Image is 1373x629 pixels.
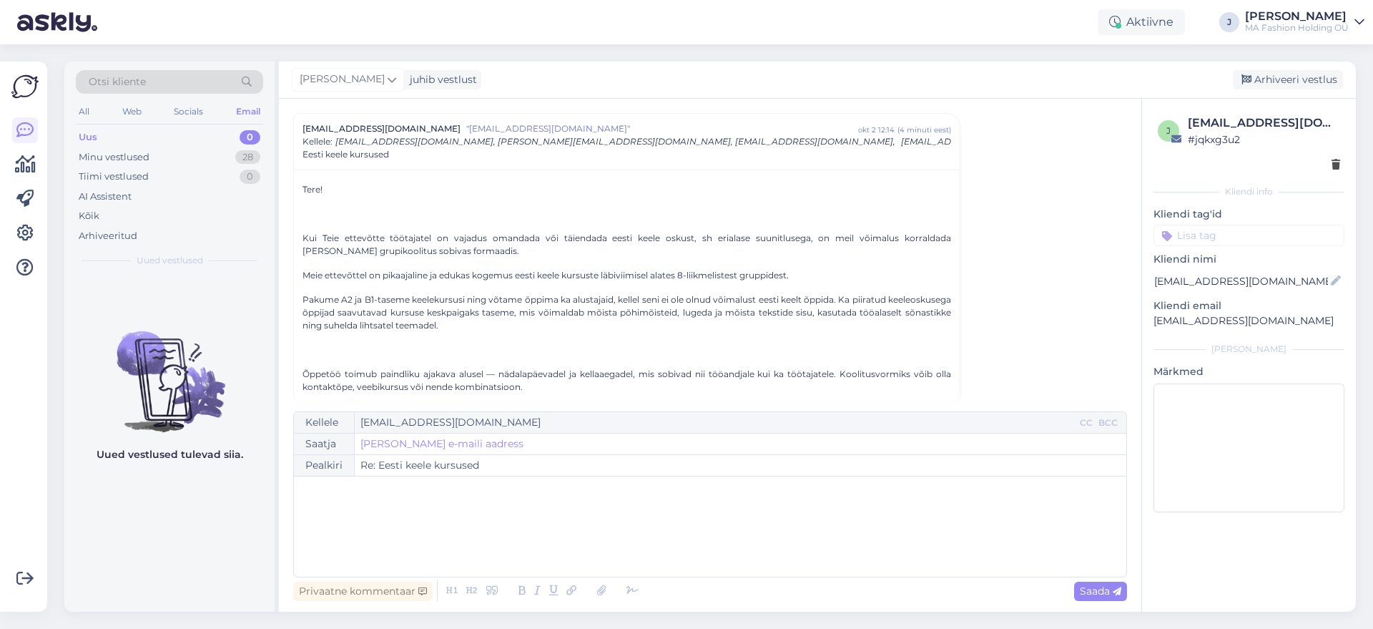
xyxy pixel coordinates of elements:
input: Write subject here... [355,455,1126,476]
div: CC [1077,416,1096,429]
div: [PERSON_NAME] [1245,11,1349,22]
p: Uued vestlused tulevad siia. [97,447,243,462]
div: Arhiveeri vestlus [1233,70,1343,89]
span: "[EMAIL_ADDRESS][DOMAIN_NAME]" [466,122,858,135]
div: # jqkxg3u2 [1188,132,1340,147]
span: j [1166,125,1171,136]
p: Kliendi nimi [1153,252,1344,267]
div: Saatja [294,434,355,454]
span: [EMAIL_ADDRESS][DOMAIN_NAME], [901,136,1061,147]
div: 28 [235,150,260,165]
div: Socials [171,102,206,121]
div: Pealkiri [294,455,355,476]
span: Saada [1080,585,1121,598]
img: Askly Logo [11,73,39,100]
span: Õppetöö toimub paindliku ajakava alusel — nädalapäevadel ja kellaaegadel, mis sobivad nii tööandj... [302,369,951,392]
div: okt 2 12:14 [858,125,895,135]
div: MA Fashion Holding OÜ [1245,22,1349,34]
span: Tere! [302,184,323,195]
div: Web [119,102,144,121]
p: Märkmed [1153,364,1344,379]
div: Minu vestlused [79,150,149,165]
span: Kellele : [302,136,333,147]
div: 0 [240,130,260,145]
div: juhib vestlust [404,72,477,87]
p: [EMAIL_ADDRESS][DOMAIN_NAME] [1153,313,1344,328]
img: No chats [64,306,275,434]
div: BCC [1096,416,1121,429]
div: All [76,102,92,121]
div: Aktiivne [1098,9,1185,35]
p: Kliendi tag'id [1153,207,1344,222]
span: Pakume A2 ja B1-taseme keelekursusi ning võtame õppima ka alustajaid, kellel seni ei ole olnud võ... [302,294,951,331]
span: Uued vestlused [137,254,203,267]
span: Otsi kliente [89,74,146,89]
a: [PERSON_NAME]MA Fashion Holding OÜ [1245,11,1364,34]
div: 0 [240,170,260,184]
a: [PERSON_NAME] e-maili aadress [360,437,523,452]
div: Kliendi info [1153,185,1344,198]
div: Arhiveeritud [79,229,137,243]
div: Kõik [79,209,99,223]
div: Tiimi vestlused [79,170,149,184]
div: [PERSON_NAME] [1153,343,1344,356]
div: Privaatne kommentaar [293,582,433,601]
span: Kui Teie ettevõtte töötajatel on vajadus omandada või täiendada eesti keele oskust, sh erialase s... [302,233,951,256]
input: Lisa nimi [1154,273,1328,289]
div: ( 4 minuti eest ) [897,125,951,135]
span: [PERSON_NAME] [300,72,385,87]
div: Kellele [294,412,355,433]
input: Recepient... [355,412,1077,433]
div: J [1219,12,1239,32]
div: [EMAIL_ADDRESS][DOMAIN_NAME] [1188,114,1340,132]
span: [EMAIL_ADDRESS][DOMAIN_NAME] [302,122,461,135]
div: AI Assistent [79,190,132,204]
span: Meie ettevõttel on pikaajaline ja edukas kogemus eesti keele kursuste läbiviimisel alates 8-liikm... [302,270,789,281]
input: Lisa tag [1153,225,1344,246]
span: [EMAIL_ADDRESS][DOMAIN_NAME], [PERSON_NAME][EMAIL_ADDRESS][DOMAIN_NAME], [EMAIL_ADDRESS][DOMAIN_N... [335,136,895,147]
span: Eesti keele kursused [302,148,389,161]
div: Uus [79,130,97,145]
div: Email [233,102,263,121]
p: Kliendi email [1153,298,1344,313]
